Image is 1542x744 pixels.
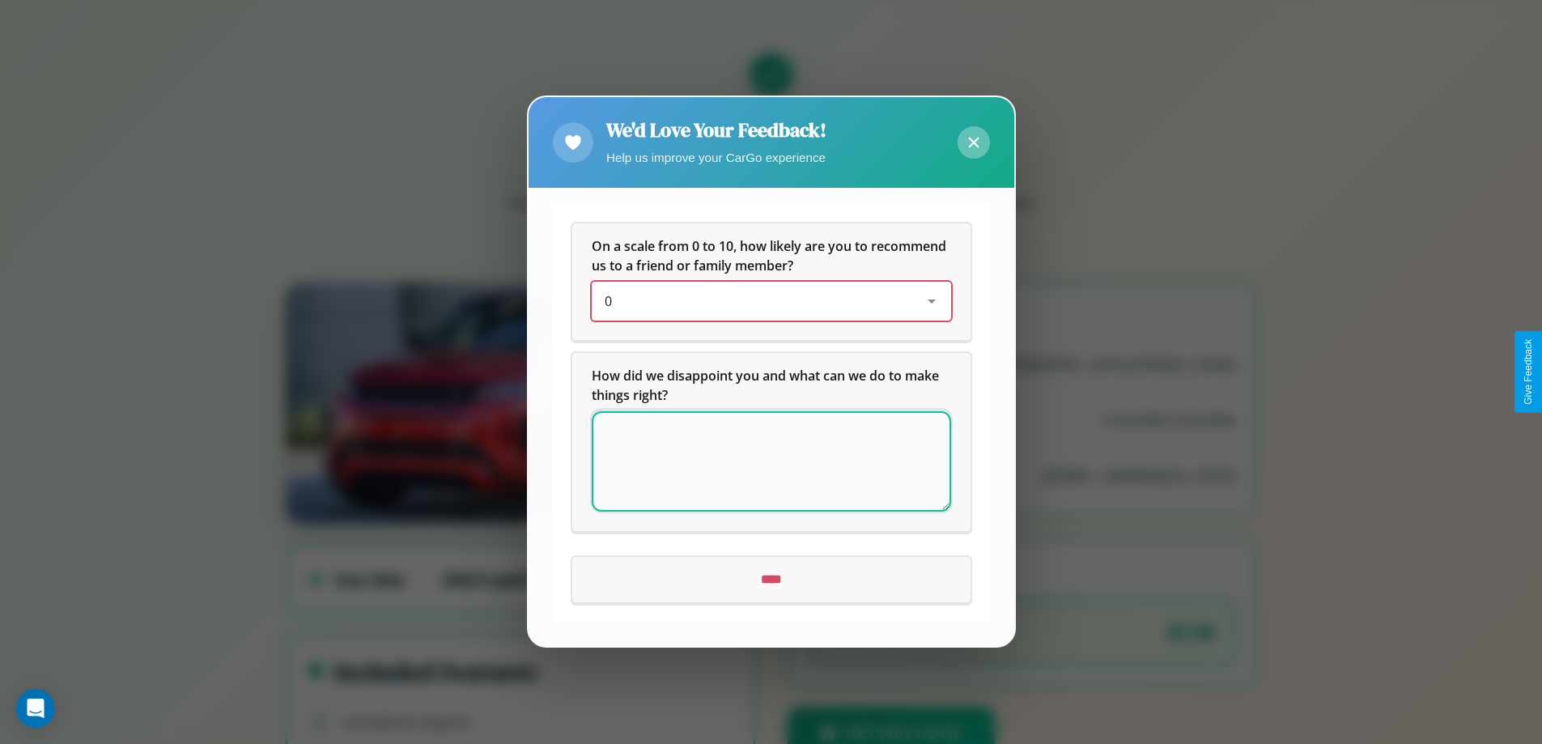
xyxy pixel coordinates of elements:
[606,147,826,168] p: Help us improve your CarGo experience
[592,283,951,321] div: On a scale from 0 to 10, how likely are you to recommend us to a friend or family member?
[592,368,942,405] span: How did we disappoint you and what can we do to make things right?
[605,293,612,311] span: 0
[16,689,55,728] div: Open Intercom Messenger
[572,224,971,341] div: On a scale from 0 to 10, how likely are you to recommend us to a friend or family member?
[592,238,949,275] span: On a scale from 0 to 10, how likely are you to recommend us to a friend or family member?
[592,237,951,276] h5: On a scale from 0 to 10, how likely are you to recommend us to a friend or family member?
[1523,339,1534,405] div: Give Feedback
[606,117,826,143] h2: We'd Love Your Feedback!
